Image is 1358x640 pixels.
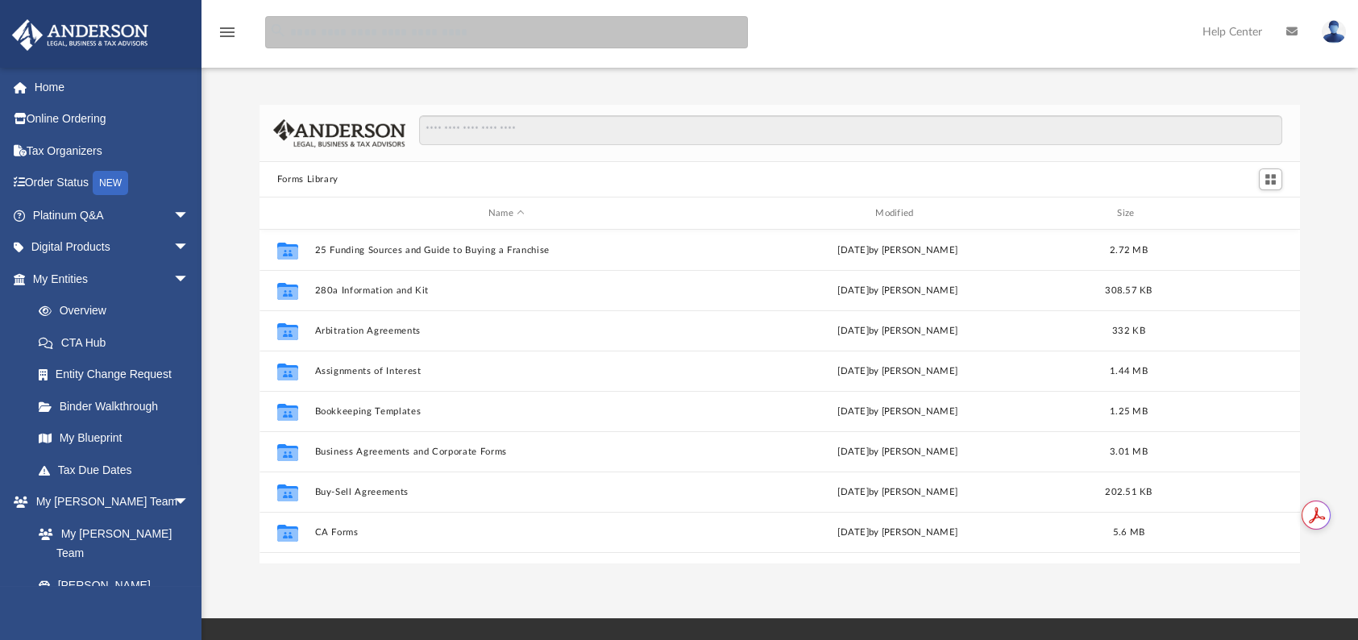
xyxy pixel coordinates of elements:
div: NEW [93,171,128,195]
div: [DATE] by [PERSON_NAME] [705,526,1089,540]
img: Anderson Advisors Platinum Portal [7,19,153,51]
div: [DATE] by [PERSON_NAME] [705,364,1089,379]
a: Overview [23,295,214,327]
a: My Entitiesarrow_drop_down [11,263,214,295]
button: Arbitration Agreements [314,326,698,336]
span: 308.57 KB [1105,286,1152,295]
a: menu [218,31,237,42]
a: Tax Organizers [11,135,214,167]
i: search [269,22,287,39]
span: arrow_drop_down [173,263,206,296]
div: [DATE] by [PERSON_NAME] [705,485,1089,500]
a: Tax Due Dates [23,454,214,486]
div: [DATE] by [PERSON_NAME] [705,405,1089,419]
a: Binder Walkthrough [23,390,214,422]
div: Modified [705,206,1090,221]
button: CA Forms [314,527,698,538]
div: [DATE] by [PERSON_NAME] [705,243,1089,258]
input: Search files and folders [419,115,1282,146]
a: Platinum Q&Aarrow_drop_down [11,199,214,231]
span: 202.51 KB [1105,488,1152,497]
a: My [PERSON_NAME] Team [23,517,197,569]
button: Forms Library [277,172,338,187]
div: Size [1096,206,1161,221]
span: 3.01 MB [1110,447,1148,456]
i: menu [218,23,237,42]
button: 280a Information and Kit [314,285,698,296]
div: id [267,206,307,221]
a: Online Ordering [11,103,214,135]
a: Order StatusNEW [11,167,214,200]
span: arrow_drop_down [173,199,206,232]
button: 25 Funding Sources and Guide to Buying a Franchise [314,245,698,256]
button: Buy-Sell Agreements [314,487,698,497]
div: [DATE] by [PERSON_NAME] [705,445,1089,459]
button: Assignments of Interest [314,366,698,376]
span: arrow_drop_down [173,486,206,519]
span: 1.44 MB [1110,367,1148,376]
a: Digital Productsarrow_drop_down [11,231,214,264]
button: Bookkeeping Templates [314,406,698,417]
span: 1.25 MB [1110,407,1148,416]
a: My Blueprint [23,422,206,455]
span: 2.72 MB [1110,246,1148,255]
div: id [1168,206,1281,221]
span: 332 KB [1112,326,1145,335]
a: Home [11,71,214,103]
a: Entity Change Request [23,359,214,391]
span: arrow_drop_down [173,231,206,264]
button: Business Agreements and Corporate Forms [314,447,698,457]
span: 5.6 MB [1112,528,1144,537]
a: CTA Hub [23,326,214,359]
div: [DATE] by [PERSON_NAME] [705,284,1089,298]
img: User Pic [1322,20,1346,44]
button: Switch to Grid View [1259,168,1283,191]
div: [DATE] by [PERSON_NAME] [705,324,1089,339]
a: [PERSON_NAME] System [23,569,206,621]
a: My [PERSON_NAME] Teamarrow_drop_down [11,486,206,518]
div: Name [314,206,698,221]
div: grid [260,230,1300,563]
